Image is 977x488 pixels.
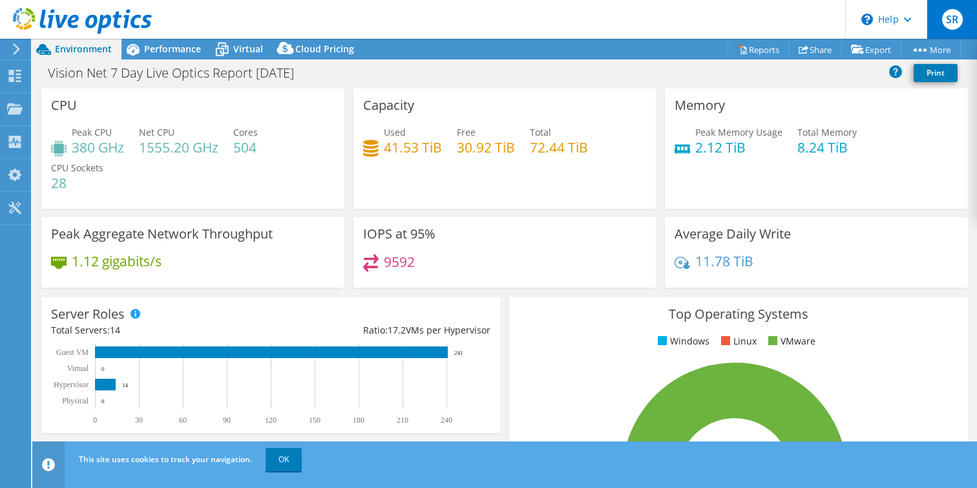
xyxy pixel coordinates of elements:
span: Total [530,126,551,138]
text: 0 [101,366,105,372]
li: VMware [765,334,815,348]
h4: 72.44 TiB [530,140,588,154]
h4: 30.92 TiB [457,140,515,154]
text: Guest VM [56,348,89,357]
text: 120 [265,416,277,425]
text: Hypervisor [54,380,89,389]
h4: 41.53 TiB [384,140,442,154]
h3: Peak Aggregate Network Throughput [51,227,273,241]
span: Virtual [233,43,263,55]
a: Share [789,39,842,59]
span: 14 [110,324,120,336]
span: Used [384,126,406,138]
a: Reports [728,39,790,59]
li: Windows [655,334,709,348]
h3: Server Roles [51,307,125,321]
a: Print [914,64,958,82]
text: Virtual [67,364,89,373]
text: 60 [179,416,187,425]
span: 17.2 [388,324,406,336]
span: Cloud Pricing [295,43,354,55]
h3: Capacity [363,98,414,112]
text: 150 [309,416,320,425]
h3: Memory [675,98,725,112]
span: Performance [144,43,201,55]
a: Export [841,39,901,59]
h4: 504 [233,140,258,154]
text: 0 [101,398,105,405]
text: 90 [223,416,231,425]
text: 240 [441,416,452,425]
text: 210 [397,416,408,425]
h4: 9592 [384,255,415,269]
h3: Top Operating Systems [519,307,958,321]
span: CPU Sockets [51,162,103,174]
h3: IOPS at 95% [363,227,436,241]
a: More [901,39,961,59]
h4: 1555.20 GHz [139,140,218,154]
h4: 380 GHz [72,140,124,154]
div: Ratio: VMs per Hypervisor [271,323,490,337]
h4: 8.24 TiB [797,140,857,154]
span: Total Memory [797,126,857,138]
a: OK [266,448,302,471]
h3: CPU [51,98,77,112]
text: 30 [135,416,143,425]
span: Free [457,126,476,138]
span: Peak Memory Usage [695,126,783,138]
span: This site uses cookies to track your navigation. [79,454,252,465]
div: Total Servers: [51,323,271,337]
span: Net CPU [139,126,174,138]
h4: 11.78 TiB [695,254,753,268]
h3: Average Daily Write [675,227,791,241]
text: Physical [62,396,89,405]
h4: 1.12 gigabits/s [72,254,162,268]
li: Linux [718,334,757,348]
svg: \n [861,14,873,25]
h4: 28 [51,176,103,190]
text: 0 [93,416,97,425]
span: Environment [55,43,112,55]
text: 180 [353,416,364,425]
text: 14 [122,382,129,388]
span: Peak CPU [72,126,112,138]
text: 241 [454,350,463,356]
h1: Vision Net 7 Day Live Optics Report [DATE] [42,66,314,80]
span: Cores [233,126,258,138]
span: SR [942,9,963,30]
h4: 2.12 TiB [695,140,783,154]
